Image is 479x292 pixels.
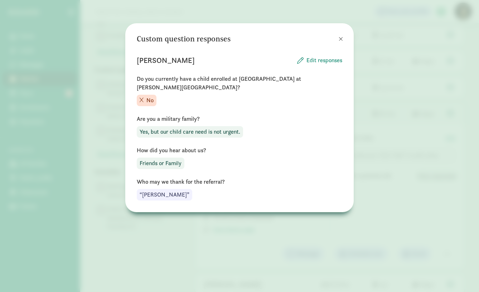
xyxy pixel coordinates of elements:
[137,146,342,155] p: How did you hear about us?
[443,258,479,292] iframe: Chat Widget
[306,56,342,65] span: Edit responses
[297,56,342,65] button: Edit responses
[137,55,194,66] p: [PERSON_NAME]
[137,75,342,92] p: Do you currently have a child enrolled at [GEOGRAPHIC_DATA] at [PERSON_NAME][GEOGRAPHIC_DATA]?
[137,35,231,43] h3: Custom question responses
[137,158,184,169] div: Friends or Family
[137,95,156,106] div: No
[137,178,342,186] p: Who may we thank for the referral?
[137,115,342,123] p: Are you a military family?
[137,126,243,138] div: Yes, but our child care need is not urgent.
[137,189,192,201] div: “[PERSON_NAME]”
